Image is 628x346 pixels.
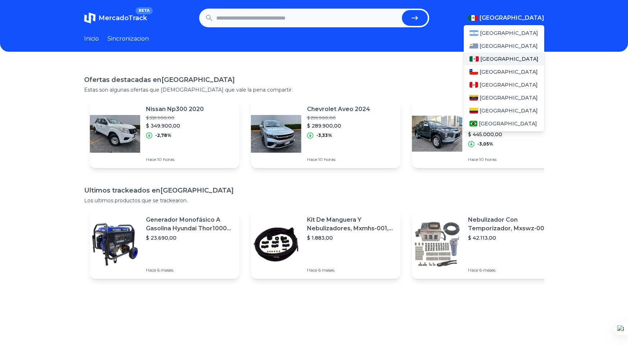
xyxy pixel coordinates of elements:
p: Hace 10 horas [307,157,370,162]
span: MercadoTrack [98,14,147,22]
p: $ 349.900,00 [146,122,204,129]
p: Hace 10 horas [146,157,204,162]
a: MercadoTrackBETA [84,12,147,24]
a: Peru[GEOGRAPHIC_DATA] [464,78,544,91]
button: [GEOGRAPHIC_DATA] [468,14,544,22]
img: Featured image [251,109,301,159]
p: Kit De Manguera Y Nebulizadores, Mxmhs-001, 6m, 6 Tees, 8 Bo [307,216,395,233]
img: Peru [469,82,478,88]
img: Featured image [251,219,301,269]
img: Argentina [469,30,479,36]
p: $ 42.113,00 [468,234,556,241]
span: [GEOGRAPHIC_DATA] [480,29,538,37]
p: Estas son algunas ofertas que [DEMOGRAPHIC_DATA] que vale la pena compartir. [84,86,544,93]
a: Sincronizacion [107,34,149,43]
p: Hace 10 horas [468,157,556,162]
img: Featured image [90,219,140,269]
p: Los ultimos productos que se trackearon. [84,197,544,204]
p: $ 23.690,00 [146,234,234,241]
img: Featured image [412,109,462,159]
span: [GEOGRAPHIC_DATA] [480,94,538,101]
a: Featured imageGenerador Monofásico A Gasolina Hyundai Thor10000 P 11.5 Kw$ 23.690,00Hace 6 meses [90,210,239,279]
span: [GEOGRAPHIC_DATA] [480,55,538,63]
a: Uruguay[GEOGRAPHIC_DATA] [464,40,544,52]
img: Venezuela [469,95,478,101]
p: -2,78% [155,133,171,138]
span: [GEOGRAPHIC_DATA] [480,107,538,114]
a: Venezuela[GEOGRAPHIC_DATA] [464,91,544,104]
span: [GEOGRAPHIC_DATA] [480,42,538,50]
p: $ 289.900,00 [307,122,370,129]
a: Brasil[GEOGRAPHIC_DATA] [464,117,544,130]
img: Colombia [469,108,478,114]
a: Chile[GEOGRAPHIC_DATA] [464,65,544,78]
img: Brasil [469,121,478,126]
a: Inicio [84,34,99,43]
img: Chile [469,69,478,75]
img: MercadoTrack [84,12,96,24]
p: Nebulizador Con Temporizador, Mxswz-009, 50m, 40 Boquillas [468,216,556,233]
p: -3,33% [316,133,332,138]
span: [GEOGRAPHIC_DATA] [480,81,538,88]
h1: Ofertas destacadas en [GEOGRAPHIC_DATA] [84,75,544,85]
a: Featured imageMitsubishi L200 Glx 4x4 Diesel 2022$ 459.000,00$ 445.000,00-3,05%Hace 10 horas [412,99,561,168]
p: Generador Monofásico A Gasolina Hyundai Thor10000 P 11.5 Kw [146,216,234,233]
a: Featured imageNebulizador Con Temporizador, Mxswz-009, 50m, 40 Boquillas$ 42.113,00Hace 6 meses [412,210,561,279]
p: Chevrolet Aveo 2024 [307,105,370,114]
span: [GEOGRAPHIC_DATA] [479,120,537,127]
p: -3,05% [477,141,493,147]
a: Colombia[GEOGRAPHIC_DATA] [464,104,544,117]
a: Argentina[GEOGRAPHIC_DATA] [464,27,544,40]
img: Featured image [90,109,140,159]
a: Featured imageNissan Np300 2020$ 359.900,00$ 349.900,00-2,78%Hace 10 horas [90,99,239,168]
img: Mexico [468,15,478,21]
img: Mexico [469,56,479,62]
a: Featured imageChevrolet Aveo 2024$ 299.900,00$ 289.900,00-3,33%Hace 10 horas [251,99,400,168]
span: BETA [136,7,152,14]
span: [GEOGRAPHIC_DATA] [480,68,538,75]
img: Featured image [412,219,462,269]
p: Nissan Np300 2020 [146,105,204,114]
img: Uruguay [469,43,478,49]
p: $ 1.883,00 [307,234,395,241]
p: Hace 6 meses [307,267,395,273]
p: $ 359.900,00 [146,115,204,121]
h1: Ultimos trackeados en [GEOGRAPHIC_DATA] [84,185,544,195]
span: [GEOGRAPHIC_DATA] [480,14,544,22]
p: Hace 6 meses [146,267,234,273]
p: $ 445.000,00 [468,131,556,138]
a: Featured imageKit De Manguera Y Nebulizadores, Mxmhs-001, 6m, 6 Tees, 8 Bo$ 1.883,00Hace 6 meses [251,210,400,279]
p: Hace 6 meses [468,267,556,273]
p: $ 299.900,00 [307,115,370,121]
a: Mexico[GEOGRAPHIC_DATA] [464,52,544,65]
